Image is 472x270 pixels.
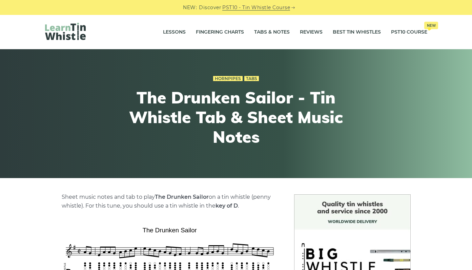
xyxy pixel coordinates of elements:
[333,24,381,41] a: Best Tin Whistles
[155,194,209,200] strong: The Drunken Sailor
[391,24,427,41] a: PST10 CourseNew
[111,88,361,147] h1: The Drunken Sailor - Tin Whistle Tab & Sheet Music Notes
[196,24,244,41] a: Fingering Charts
[62,193,278,210] p: Sheet music notes and tab to play on a tin whistle (penny whistle). For this tune, you should use...
[244,76,259,81] a: Tabs
[216,203,238,209] strong: key of D
[300,24,323,41] a: Reviews
[45,23,86,40] img: LearnTinWhistle.com
[254,24,290,41] a: Tabs & Notes
[213,76,243,81] a: Hornpipes
[424,22,438,29] span: New
[163,24,186,41] a: Lessons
